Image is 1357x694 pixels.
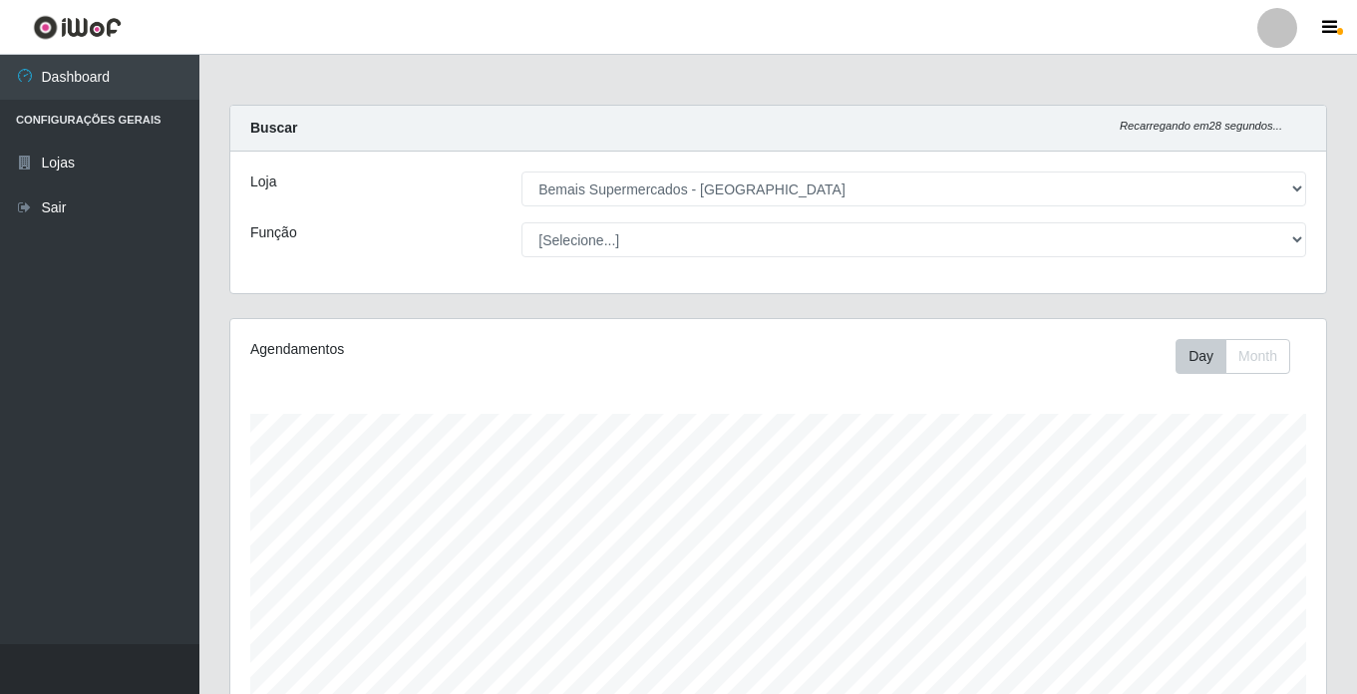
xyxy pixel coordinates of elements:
[1176,339,1306,374] div: Toolbar with button groups
[33,15,122,40] img: CoreUI Logo
[1176,339,1226,374] button: Day
[1120,120,1282,132] i: Recarregando em 28 segundos...
[250,120,297,136] strong: Buscar
[250,172,276,192] label: Loja
[1225,339,1290,374] button: Month
[250,222,297,243] label: Função
[250,339,673,360] div: Agendamentos
[1176,339,1290,374] div: First group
